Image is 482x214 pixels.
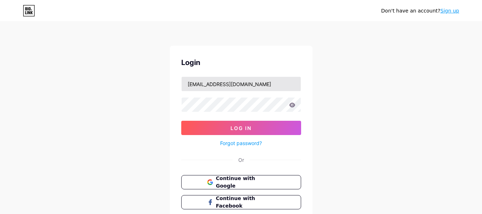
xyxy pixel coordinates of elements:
button: Continue with Google [181,175,301,189]
input: Username [182,77,301,91]
span: Log In [230,125,252,131]
span: Continue with Facebook [216,195,275,210]
div: Login [181,57,301,68]
a: Sign up [440,8,459,14]
a: Forgot password? [220,139,262,147]
span: Continue with Google [216,175,275,190]
button: Log In [181,121,301,135]
div: Or [238,156,244,164]
div: Don't have an account? [381,7,459,15]
button: Continue with Facebook [181,195,301,209]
